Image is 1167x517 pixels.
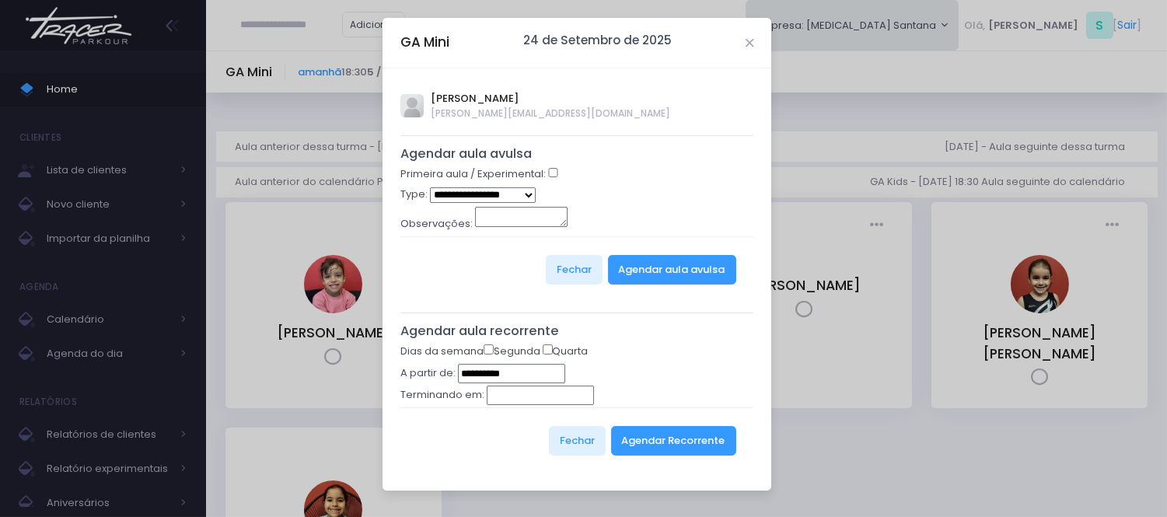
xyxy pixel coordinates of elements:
[546,255,603,285] button: Fechar
[400,365,456,381] label: A partir de:
[543,344,553,355] input: Quarta
[484,344,494,355] input: Segunda
[400,344,754,473] form: Dias da semana
[484,344,540,359] label: Segunda
[400,387,484,403] label: Terminando em:
[400,187,428,202] label: Type:
[400,33,449,52] h5: GA Mini
[432,91,671,107] span: [PERSON_NAME]
[608,255,736,285] button: Agendar aula avulsa
[523,33,672,47] h6: 24 de Setembro de 2025
[746,39,753,47] button: Close
[400,216,473,232] label: Observações:
[400,166,546,182] label: Primeira aula / Experimental:
[400,146,754,162] h5: Agendar aula avulsa
[400,323,754,339] h5: Agendar aula recorrente
[611,426,736,456] button: Agendar Recorrente
[543,344,589,359] label: Quarta
[432,107,671,121] span: [PERSON_NAME][EMAIL_ADDRESS][DOMAIN_NAME]
[549,426,606,456] button: Fechar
